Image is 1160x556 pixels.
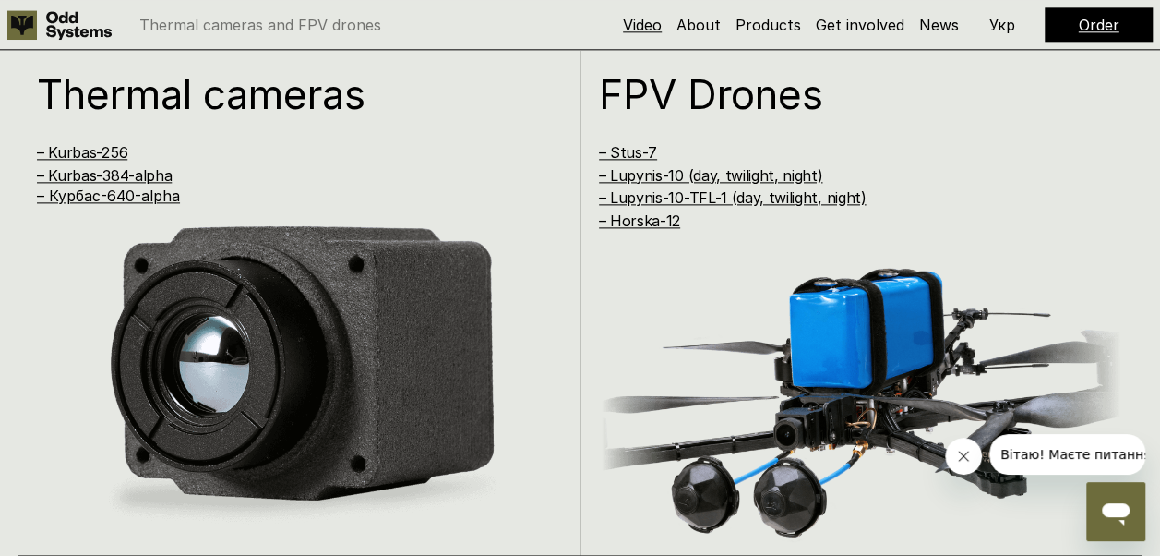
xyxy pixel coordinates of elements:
iframe: Message from company [989,434,1145,475]
h1: FPV Drones [599,74,1092,115]
a: Products [735,16,801,34]
iframe: Button to launch messaging window [1086,482,1145,541]
p: Thermal cameras and FPV drones [139,18,381,32]
a: News [919,16,959,34]
a: Order [1079,16,1119,34]
a: – Lupynis-10-TFL-1 (day, twilight, night) [599,188,867,207]
a: – Kurbas-384-alpha [37,166,172,185]
a: About [676,16,721,34]
p: Укр [989,18,1015,32]
a: – Kurbas-256 [37,143,127,162]
h1: Thermal cameras [37,74,530,115]
a: – Курбас-640-alpha [37,187,180,205]
a: Get involved [816,16,904,34]
a: – Horska-12 [599,212,680,230]
a: – Lupynis-10 (day, twilight, night) [599,166,823,185]
a: – Stus-7 [599,143,657,162]
iframe: Close message [945,438,982,475]
a: Video [623,16,662,34]
span: Вітаю! Маєте питання? [11,13,169,28]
